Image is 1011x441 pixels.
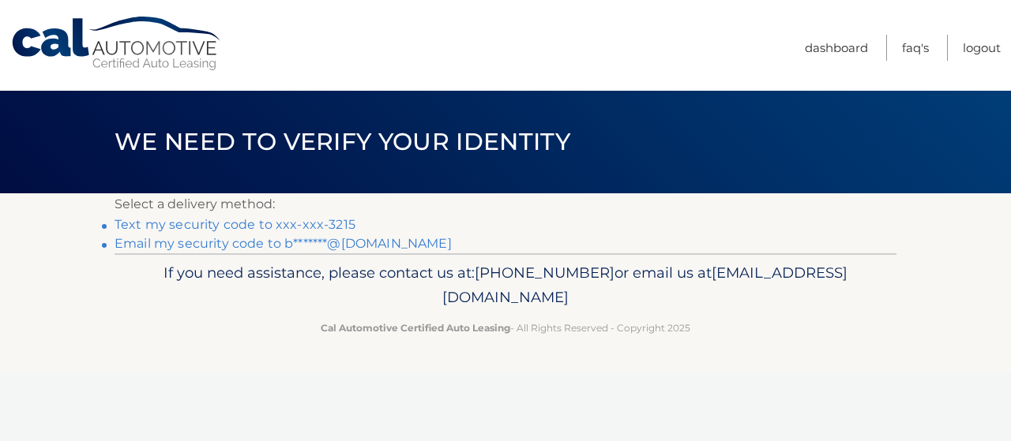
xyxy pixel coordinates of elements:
[902,35,929,61] a: FAQ's
[125,260,886,311] p: If you need assistance, please contact us at: or email us at
[115,127,570,156] span: We need to verify your identity
[115,193,896,215] p: Select a delivery method:
[115,236,452,251] a: Email my security code to b*******@[DOMAIN_NAME]
[963,35,1001,61] a: Logout
[10,16,224,72] a: Cal Automotive
[125,320,886,336] p: - All Rights Reserved - Copyright 2025
[321,322,510,334] strong: Cal Automotive Certified Auto Leasing
[475,263,614,282] span: [PHONE_NUMBER]
[805,35,868,61] a: Dashboard
[115,217,355,232] a: Text my security code to xxx-xxx-3215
